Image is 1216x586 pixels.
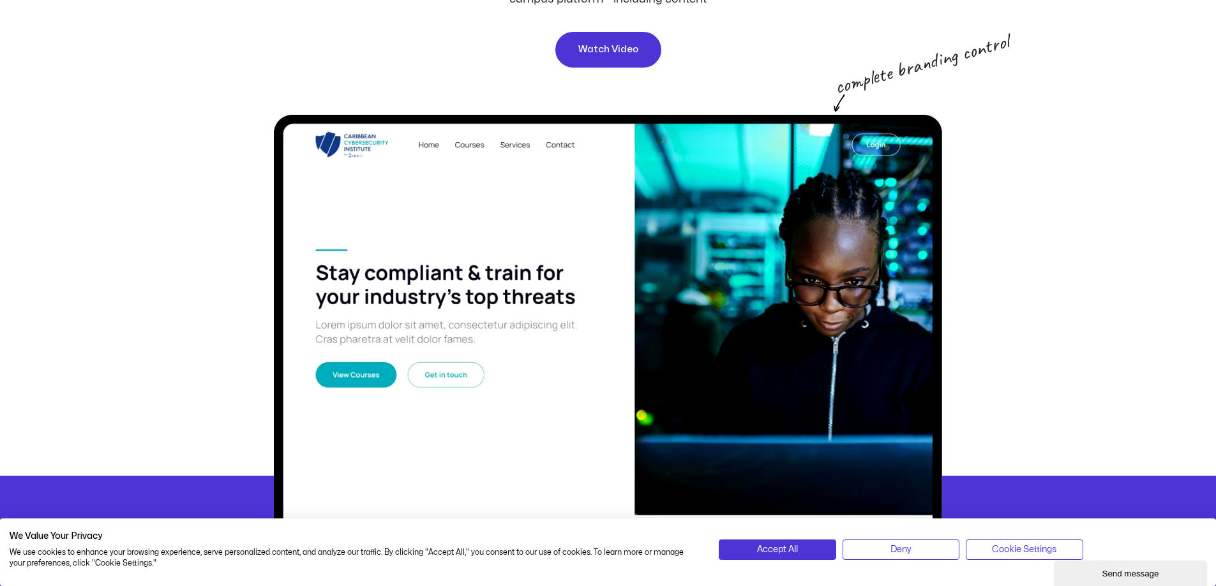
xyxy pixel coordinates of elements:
[992,543,1056,557] span: Cookie Settings
[578,42,638,57] span: Watch Video
[890,543,912,557] span: Deny
[757,543,798,557] span: Accept All
[966,539,1083,560] button: Adjust cookie preferences
[1054,558,1210,586] iframe: chat widget
[10,531,700,542] h2: We Value Your Privacy
[843,539,959,560] button: Deny all cookies
[719,539,836,560] button: Accept all cookies
[833,49,943,97] p: complete branding control
[554,31,663,69] a: Watch Video
[10,547,700,569] p: We use cookies to enhance your browsing experience, serve personalized content, and analyze our t...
